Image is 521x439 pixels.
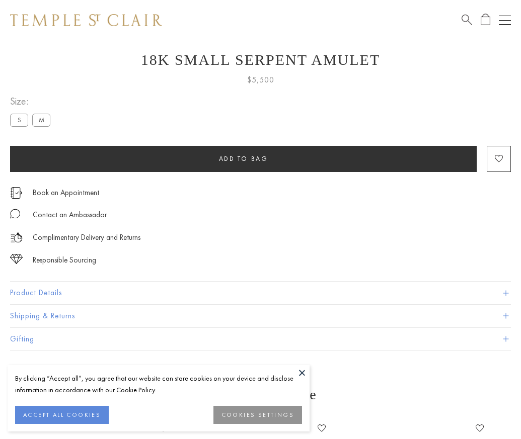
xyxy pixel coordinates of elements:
button: Open navigation [499,14,511,26]
span: Add to bag [219,154,268,163]
a: Book an Appointment [33,187,99,198]
img: icon_delivery.svg [10,231,23,244]
p: Complimentary Delivery and Returns [33,231,140,244]
label: M [32,114,50,126]
img: icon_appointment.svg [10,187,22,199]
button: Shipping & Returns [10,305,511,327]
span: $5,500 [247,73,274,86]
button: Gifting [10,328,511,350]
button: ACCEPT ALL COOKIES [15,406,109,424]
div: Contact an Ambassador [33,209,107,221]
span: Size: [10,93,54,110]
a: Open Shopping Bag [481,14,490,26]
img: MessageIcon-01_2.svg [10,209,20,219]
button: COOKIES SETTINGS [213,406,302,424]
img: icon_sourcing.svg [10,254,23,264]
button: Product Details [10,282,511,304]
div: Responsible Sourcing [33,254,96,267]
a: Search [462,14,472,26]
img: Temple St. Clair [10,14,162,26]
div: By clicking “Accept all”, you agree that our website can store cookies on your device and disclos... [15,373,302,396]
label: S [10,114,28,126]
button: Add to bag [10,146,477,172]
h1: 18K Small Serpent Amulet [10,51,511,68]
